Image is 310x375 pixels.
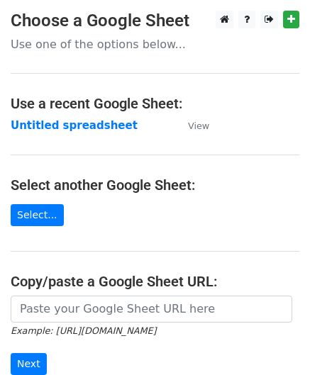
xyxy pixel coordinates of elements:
input: Paste your Google Sheet URL here [11,296,292,323]
h4: Copy/paste a Google Sheet URL: [11,273,299,290]
h3: Choose a Google Sheet [11,11,299,31]
h4: Select another Google Sheet: [11,177,299,194]
h4: Use a recent Google Sheet: [11,95,299,112]
a: Untitled spreadsheet [11,119,138,132]
a: Select... [11,204,64,226]
p: Use one of the options below... [11,37,299,52]
small: Example: [URL][DOMAIN_NAME] [11,325,156,336]
small: View [188,121,209,131]
a: View [174,119,209,132]
input: Next [11,353,47,375]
